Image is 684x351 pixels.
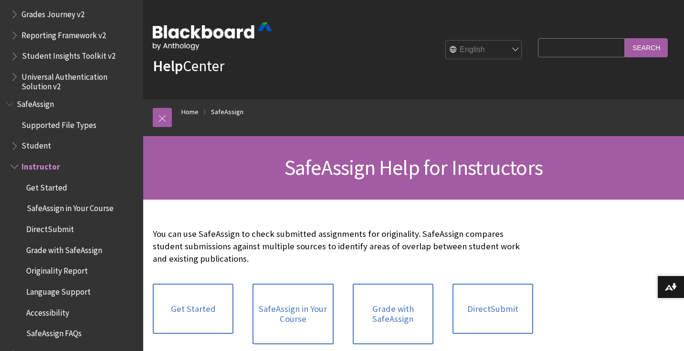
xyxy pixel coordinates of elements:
a: SafeAssign [211,106,243,118]
strong: Help [153,56,183,75]
a: SafeAssign in Your Course [253,284,333,344]
span: Supported File Types [21,117,96,130]
img: Blackboard by Anthology [153,22,272,50]
select: Site Language Selector [446,41,522,60]
span: Grade with SafeAssign [26,242,102,255]
span: Originality Report [26,263,88,276]
span: Get Started [26,180,67,192]
span: SafeAssign FAQs [26,326,82,339]
span: Student [21,138,51,151]
span: SafeAssign Help for Instructors [284,154,543,181]
span: Universal Authentication Solution v2 [21,69,137,91]
span: Accessibility [26,305,69,318]
a: HelpCenter [153,56,224,75]
span: SafeAssign in Your Course [26,201,113,213]
a: Grade with SafeAssign [353,284,433,344]
a: DirectSubmit [452,284,533,334]
input: Search [625,38,668,57]
span: Instructor [21,159,60,171]
a: Home [181,106,199,118]
a: Get Started [153,284,233,334]
span: SafeAssign [17,96,54,109]
p: You can use SafeAssign to check submitted assignments for originality. SafeAssign compares studen... [153,228,533,266]
span: Grades Journey v2 [21,6,84,19]
span: Student Insights Toolkit v2 [21,48,115,61]
span: Reporting Framework v2 [21,27,106,40]
span: Language Support [26,284,91,297]
span: DirectSubmit [26,221,74,234]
